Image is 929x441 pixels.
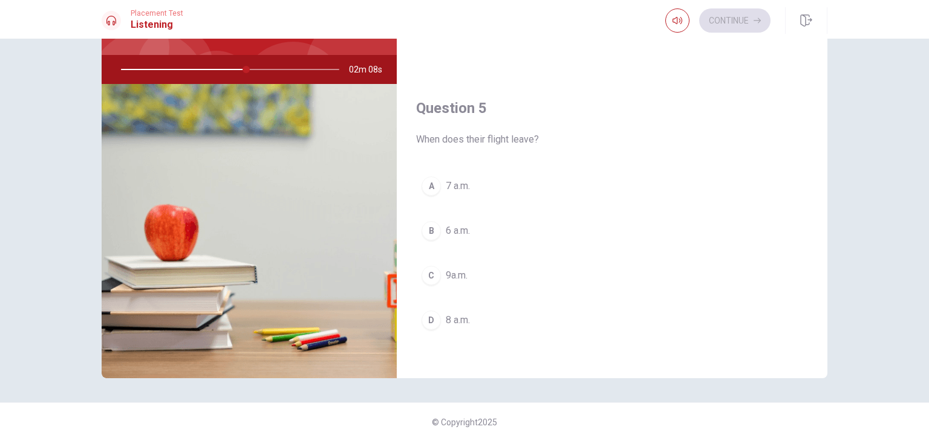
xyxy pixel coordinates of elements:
[416,171,808,201] button: A7 a.m.
[349,55,392,84] span: 02m 08s
[102,84,397,378] img: Discussing a Travel Itinerary
[416,305,808,335] button: D8 a.m.
[446,268,468,283] span: 9a.m.
[446,179,470,193] span: 7 a.m.
[131,9,183,18] span: Placement Test
[422,311,441,330] div: D
[446,224,470,238] span: 6 a.m.
[432,417,497,427] span: © Copyright 2025
[422,266,441,285] div: C
[416,98,808,118] h4: Question 5
[416,216,808,246] button: B6 a.m.
[422,176,441,196] div: A
[131,18,183,32] h1: Listening
[416,260,808,291] button: C9a.m.
[416,132,808,147] span: When does their flight leave?
[422,221,441,240] div: B
[446,313,470,327] span: 8 a.m.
